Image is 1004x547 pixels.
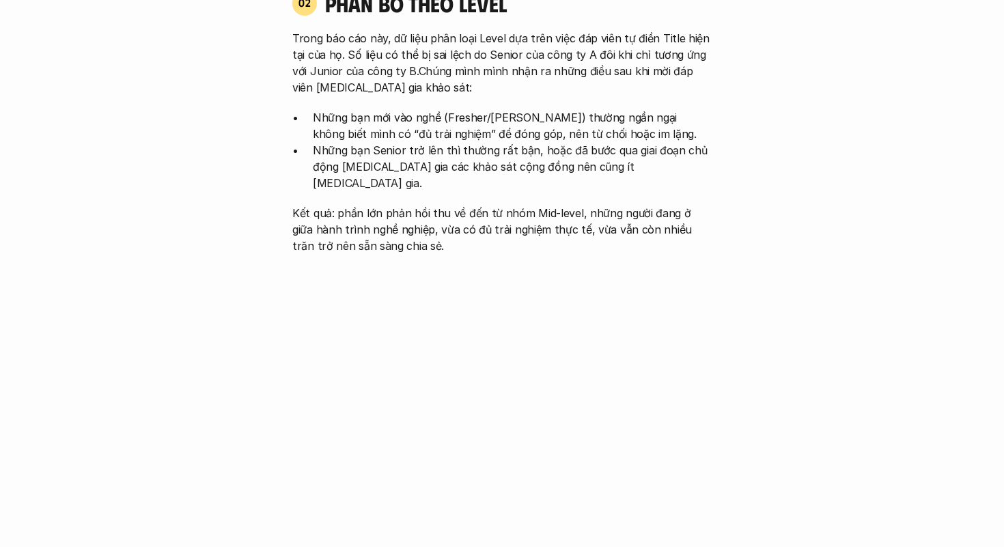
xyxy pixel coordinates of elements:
[292,205,712,254] p: Kết quả: phần lớn phản hồi thu về đến từ nhóm Mid-level, những người đang ở giữa hành trình nghề ...
[292,30,712,96] p: Trong báo cáo này, dữ liệu phân loại Level dựa trên việc đáp viên tự điền Title hiện tại của họ. ...
[313,109,712,142] p: Những bạn mới vào nghề (Fresher/[PERSON_NAME]) thường ngần ngại không biết mình có “đủ trải nghiệ...
[313,142,712,191] p: Những bạn Senior trở lên thì thường rất bận, hoặc đã bước qua giai đoạn chủ động [MEDICAL_DATA] g...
